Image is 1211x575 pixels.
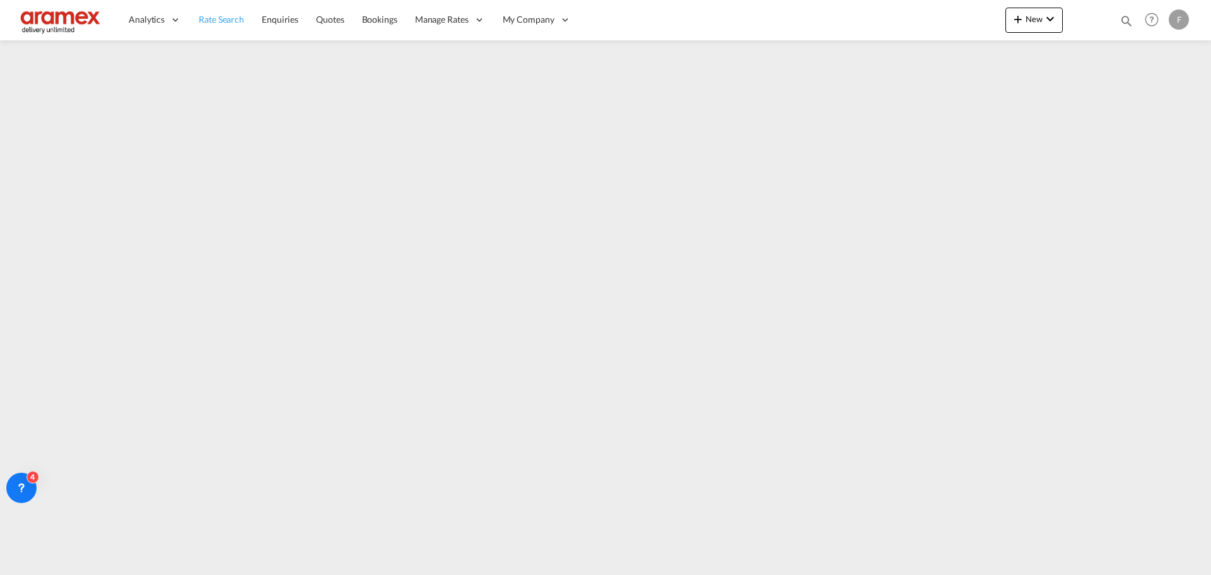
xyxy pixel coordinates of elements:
[1120,14,1133,33] div: icon-magnify
[362,14,397,25] span: Bookings
[316,14,344,25] span: Quotes
[1169,9,1189,30] div: F
[19,6,104,34] img: dca169e0c7e311edbe1137055cab269e.png
[1141,9,1169,32] div: Help
[1005,8,1063,33] button: icon-plus 400-fgNewicon-chevron-down
[1120,14,1133,28] md-icon: icon-magnify
[1141,9,1162,30] span: Help
[129,13,165,26] span: Analytics
[199,14,244,25] span: Rate Search
[262,14,298,25] span: Enquiries
[1010,14,1058,24] span: New
[1043,11,1058,27] md-icon: icon-chevron-down
[1010,11,1026,27] md-icon: icon-plus 400-fg
[503,13,554,26] span: My Company
[415,13,469,26] span: Manage Rates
